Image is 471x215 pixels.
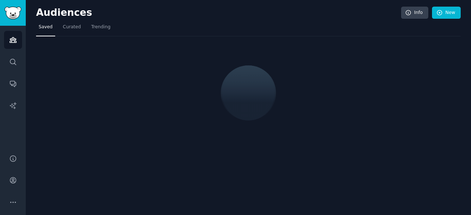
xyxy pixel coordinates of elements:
a: Curated [60,21,84,36]
a: Saved [36,21,55,36]
a: Info [401,7,428,19]
a: New [432,7,461,19]
img: GummySearch logo [4,7,21,19]
span: Trending [91,24,110,31]
span: Saved [39,24,53,31]
h2: Audiences [36,7,401,19]
a: Trending [89,21,113,36]
span: Curated [63,24,81,31]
